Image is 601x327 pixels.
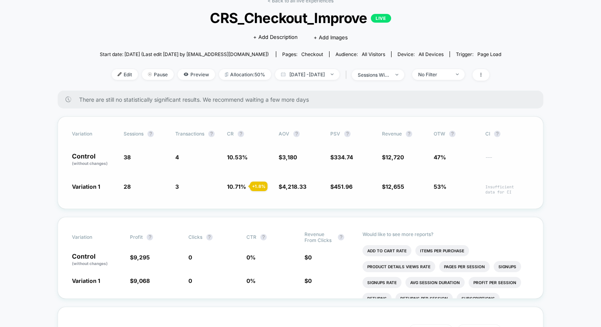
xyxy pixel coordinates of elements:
[238,131,244,137] button: ?
[72,161,108,166] span: (without changes)
[308,254,312,261] span: 0
[330,131,340,137] span: PSV
[142,69,174,80] span: Pause
[250,182,268,191] div: + 1.8 %
[246,277,256,284] span: 0 %
[304,277,312,284] span: $
[188,234,202,240] span: Clicks
[120,10,481,26] span: CRS_Checkout_Improve
[175,154,179,161] span: 4
[363,261,435,272] li: Product Details Views Rate
[72,131,116,137] span: Variation
[418,72,450,77] div: No Filter
[175,131,204,137] span: Transactions
[449,131,456,137] button: ?
[334,154,353,161] span: 334.74
[219,69,271,80] span: Allocation: 50%
[457,293,500,304] li: Subscriptions
[124,131,143,137] span: Sessions
[456,51,501,57] div: Trigger:
[282,51,323,57] div: Pages:
[72,261,108,266] span: (without changes)
[118,72,122,76] img: edit
[415,245,469,256] li: Items Per Purchase
[485,131,529,137] span: CI
[279,131,289,137] span: AOV
[281,72,285,76] img: calendar
[79,96,527,103] span: There are still no statistically significant results. We recommend waiting a few more days
[344,131,351,137] button: ?
[308,277,312,284] span: 0
[343,69,352,81] span: |
[279,154,297,161] span: $
[338,234,344,240] button: ?
[406,131,412,137] button: ?
[188,254,192,261] span: 0
[130,277,150,284] span: $
[363,293,392,304] li: Returns
[178,69,215,80] span: Preview
[371,14,391,23] p: LIVE
[147,234,153,240] button: ?
[279,183,306,190] span: $
[419,51,444,57] span: all devices
[72,153,116,166] p: Control
[72,183,100,190] span: Variation 1
[246,254,256,261] span: 0 %
[382,154,404,161] span: $
[134,277,150,284] span: 9,068
[362,51,385,57] span: All Visitors
[148,72,152,76] img: end
[485,184,529,195] span: Insufficient data for CI
[246,234,256,240] span: CTR
[477,51,501,57] span: Page Load
[363,231,529,237] p: Would like to see more reports?
[112,69,138,80] span: Edit
[188,277,192,284] span: 0
[260,234,267,240] button: ?
[405,277,465,288] li: Avg Session Duration
[275,69,339,80] span: [DATE] - [DATE]
[363,277,401,288] li: Signups Rate
[456,74,459,75] img: end
[124,183,131,190] span: 28
[330,183,353,190] span: $
[301,51,323,57] span: checkout
[434,154,446,161] span: 47%
[434,183,446,190] span: 53%
[72,231,116,243] span: Variation
[175,183,179,190] span: 3
[124,154,131,161] span: 38
[282,183,306,190] span: 4,218.33
[100,51,269,57] span: Start date: [DATE] (Last edit [DATE] by [EMAIL_ADDRESS][DOMAIN_NAME])
[227,183,246,190] span: 10.71 %
[147,131,154,137] button: ?
[358,72,390,78] div: sessions with impression
[304,231,334,243] span: Revenue From Clicks
[386,183,404,190] span: 12,655
[434,131,477,137] span: OTW
[386,154,404,161] span: 12,720
[72,277,100,284] span: Variation 1
[330,154,353,161] span: $
[395,74,398,75] img: end
[382,131,402,137] span: Revenue
[253,33,298,41] span: + Add Description
[363,245,411,256] li: Add To Cart Rate
[293,131,300,137] button: ?
[314,34,348,41] span: + Add Images
[331,74,333,75] img: end
[335,51,385,57] div: Audience:
[72,253,122,267] p: Control
[334,183,353,190] span: 451.96
[130,234,143,240] span: Profit
[206,234,213,240] button: ?
[485,155,529,166] span: ---
[382,183,404,190] span: $
[304,254,312,261] span: $
[395,293,453,304] li: Returns Per Session
[227,154,248,161] span: 10.53 %
[225,72,228,77] img: rebalance
[134,254,150,261] span: 9,295
[282,154,297,161] span: 3,180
